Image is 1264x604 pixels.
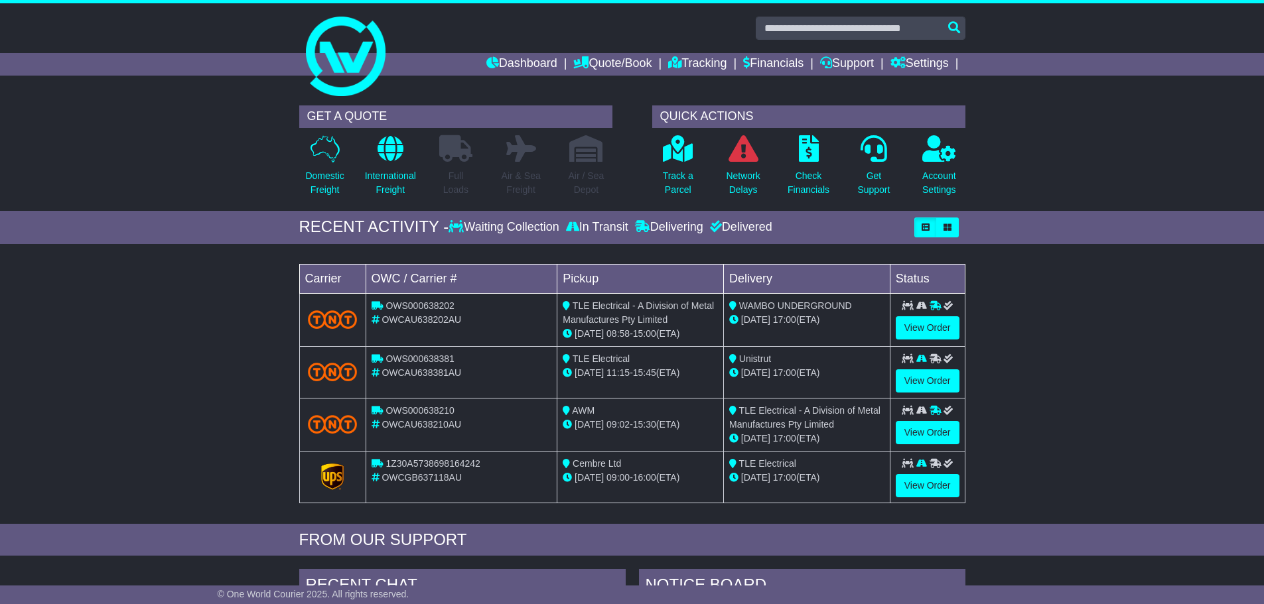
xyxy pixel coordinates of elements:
[563,418,718,432] div: - (ETA)
[788,169,829,197] p: Check Financials
[502,169,541,197] p: Air & Sea Freight
[896,474,959,497] a: View Order
[857,135,890,204] a: GetSupport
[606,328,630,339] span: 08:58
[773,314,796,325] span: 17:00
[218,589,409,599] span: © One World Courier 2025. All rights reserved.
[575,367,604,378] span: [DATE]
[366,264,557,293] td: OWC / Carrier #
[382,314,461,325] span: OWCAU638202AU
[449,220,562,235] div: Waiting Collection
[606,419,630,430] span: 09:02
[773,472,796,483] span: 17:00
[563,471,718,485] div: - (ETA)
[741,314,770,325] span: [DATE]
[299,105,612,128] div: GET A QUOTE
[299,530,965,550] div: FROM OUR SUPPORT
[563,300,714,325] span: TLE Electrical - A Division of Metal Manufactures Pty Limited
[386,300,455,311] span: OWS000638202
[573,353,630,364] span: TLE Electrical
[726,169,760,197] p: Network Delays
[365,169,416,197] p: International Freight
[729,313,884,327] div: (ETA)
[563,366,718,380] div: - (ETA)
[321,463,344,490] img: GetCarrierServiceLogo
[305,135,344,204] a: DomesticFreight
[486,53,557,76] a: Dashboard
[382,419,461,430] span: OWCAU638210AU
[668,53,727,76] a: Tracking
[739,458,796,469] span: TLE Electrical
[729,366,884,380] div: (ETA)
[723,264,890,293] td: Delivery
[729,471,884,485] div: (ETA)
[606,472,630,483] span: 09:00
[890,53,949,76] a: Settings
[439,169,472,197] p: Full Loads
[896,316,959,339] a: View Order
[890,264,965,293] td: Status
[707,220,772,235] div: Delivered
[741,433,770,444] span: [DATE]
[857,169,890,197] p: Get Support
[606,367,630,378] span: 11:15
[633,367,656,378] span: 15:45
[563,327,718,341] div: - (ETA)
[743,53,804,76] a: Financials
[569,169,604,197] p: Air / Sea Depot
[308,363,358,381] img: TNT_Domestic.png
[386,405,455,416] span: OWS000638210
[633,472,656,483] span: 16:00
[741,367,770,378] span: [DATE]
[652,105,965,128] div: QUICK ACTIONS
[557,264,724,293] td: Pickup
[922,135,957,204] a: AccountSettings
[922,169,956,197] p: Account Settings
[662,135,694,204] a: Track aParcel
[896,421,959,444] a: View Order
[386,353,455,364] span: OWS000638381
[308,415,358,433] img: TNT_Domestic.png
[663,169,693,197] p: Track a Parcel
[739,300,852,311] span: WAMBO UNDERGROUND
[572,405,595,416] span: AWM
[820,53,874,76] a: Support
[563,220,632,235] div: In Transit
[308,310,358,328] img: TNT_Domestic.png
[725,135,760,204] a: NetworkDelays
[364,135,417,204] a: InternationalFreight
[573,458,621,469] span: Cembre Ltd
[773,367,796,378] span: 17:00
[787,135,830,204] a: CheckFinancials
[382,367,461,378] span: OWCAU638381AU
[729,432,884,446] div: (ETA)
[575,328,604,339] span: [DATE]
[632,220,707,235] div: Delivering
[575,472,604,483] span: [DATE]
[896,369,959,393] a: View Order
[386,458,480,469] span: 1Z30A5738698164242
[382,472,462,483] span: OWCGB637118AU
[575,419,604,430] span: [DATE]
[729,405,880,430] span: TLE Electrical - A Division of Metal Manufactures Pty Limited
[305,169,344,197] p: Domestic Freight
[573,53,652,76] a: Quote/Book
[739,353,771,364] span: Unistrut
[299,264,366,293] td: Carrier
[633,328,656,339] span: 15:00
[633,419,656,430] span: 15:30
[299,217,449,237] div: RECENT ACTIVITY -
[773,433,796,444] span: 17:00
[741,472,770,483] span: [DATE]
